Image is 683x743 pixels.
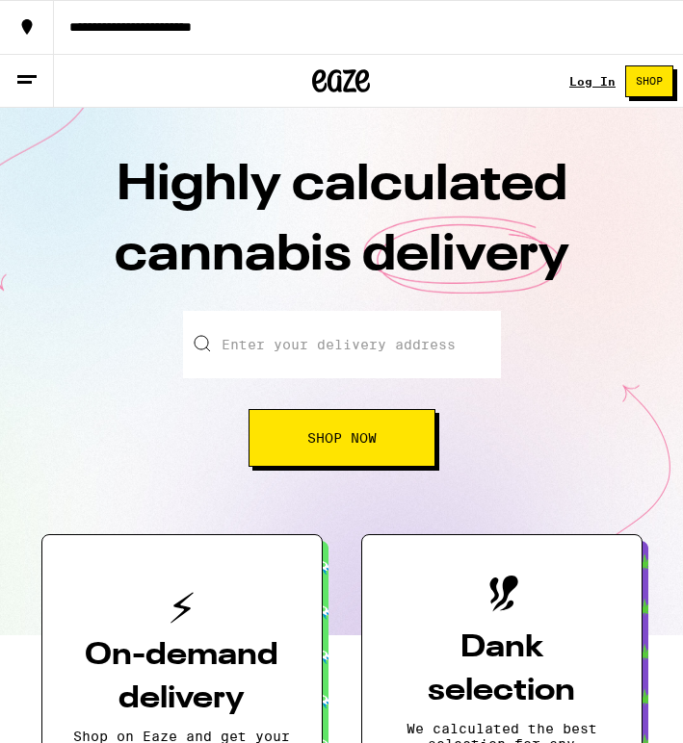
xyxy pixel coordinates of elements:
[616,65,683,97] a: Shop
[636,76,663,87] span: Shop
[625,65,673,97] button: Shop
[19,151,664,311] h1: Highly calculated cannabis delivery
[307,431,377,445] span: Shop Now
[569,75,616,88] a: Log In
[393,627,611,713] h3: Dank selection
[249,409,435,467] button: Shop Now
[73,634,291,721] h3: On-demand delivery
[183,311,501,378] input: Enter your delivery address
